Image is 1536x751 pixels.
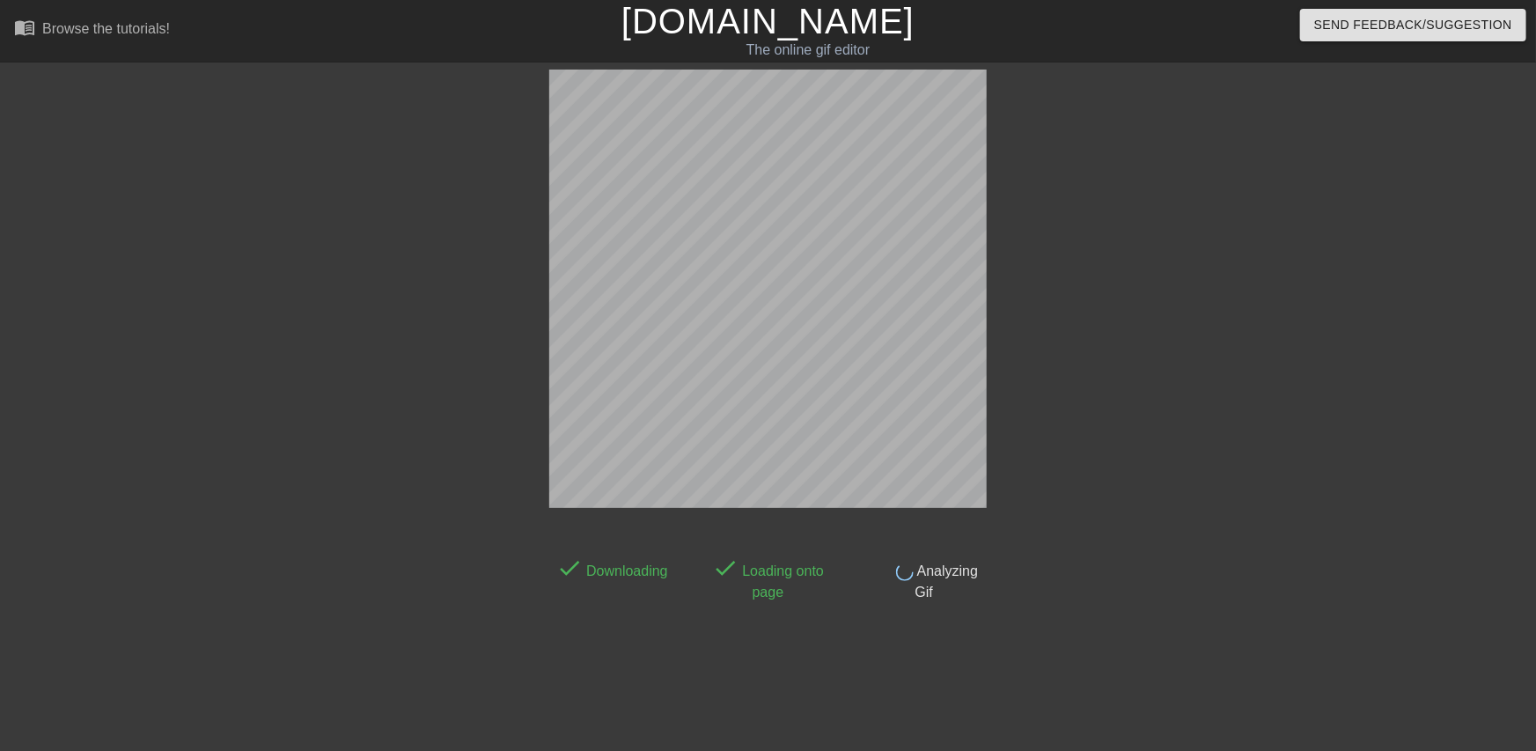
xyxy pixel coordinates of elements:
div: The online gif editor [521,40,1096,61]
span: done [712,555,739,581]
a: Browse the tutorials! [14,17,170,44]
span: Send Feedback/Suggestion [1314,14,1512,36]
a: [DOMAIN_NAME] [621,2,915,40]
span: Analyzing Gif [914,563,978,600]
span: menu_book [14,17,35,38]
span: done [556,555,583,581]
div: Browse the tutorials! [42,21,170,36]
span: Downloading [583,563,668,578]
span: Loading onto page [739,563,824,600]
button: Send Feedback/Suggestion [1300,9,1526,41]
